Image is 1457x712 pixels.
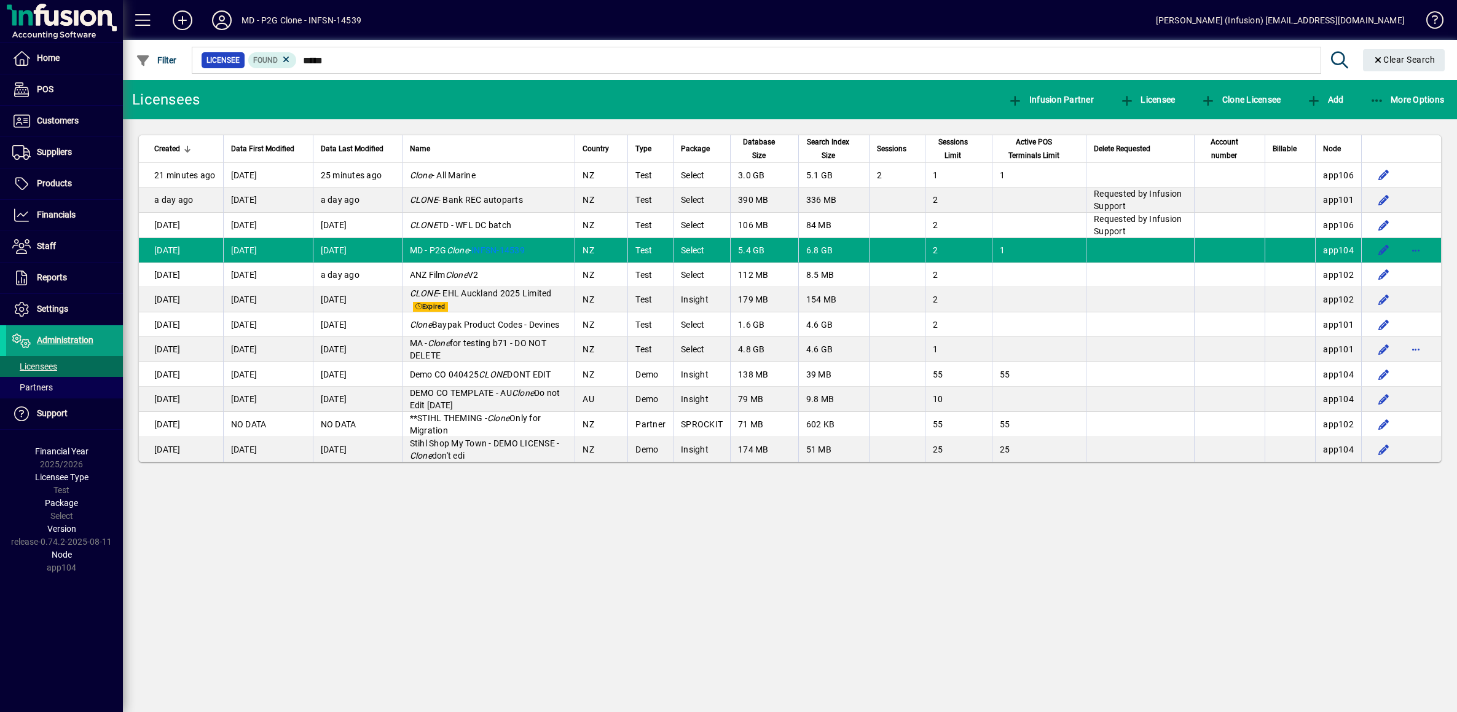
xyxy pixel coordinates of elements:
td: 5.1 GB [798,163,869,188]
td: Test [627,263,673,287]
td: 55 [992,412,1086,437]
span: Add [1306,95,1343,105]
td: 1 [992,163,1086,188]
button: Infusion Partner [1005,89,1097,111]
span: app101.prod.infusionbusinesssoftware.com [1323,344,1354,354]
td: [DATE] [313,337,402,362]
span: app101.prod.infusionbusinesssoftware.com [1323,195,1354,205]
td: [DATE] [139,337,223,362]
a: Reports [6,263,123,293]
td: 106 MB [730,213,798,238]
td: Select [673,337,730,362]
td: [DATE] [313,312,402,337]
span: Billable [1273,142,1297,156]
span: app106.prod.infusionbusinesssoftware.com [1323,220,1354,230]
em: Clone [446,270,468,280]
button: Edit [1374,315,1394,334]
td: 2 [925,287,992,312]
a: Home [6,43,123,74]
td: [DATE] [223,387,313,412]
td: 79 MB [730,387,798,412]
td: 4.8 GB [730,337,798,362]
td: Partner [627,412,673,437]
td: [DATE] [313,287,402,312]
td: 138 MB [730,362,798,387]
div: Sessions [877,142,917,156]
button: More options [1406,339,1426,359]
td: Test [627,312,673,337]
td: 55 [925,412,992,437]
td: Insight [673,437,730,462]
span: Customers [37,116,79,125]
td: Test [627,188,673,213]
td: [DATE] [139,213,223,238]
span: Node [52,550,72,560]
span: Sessions [877,142,906,156]
td: 1.6 GB [730,312,798,337]
button: Filter [133,49,180,71]
td: 390 MB [730,188,798,213]
button: Edit [1374,339,1394,359]
td: NZ [575,437,627,462]
em: Clone [487,413,509,423]
td: Select [673,213,730,238]
em: Clone [447,245,469,255]
div: Sessions Limit [933,135,985,162]
span: app104.prod.infusionbusinesssoftware.com [1323,245,1354,255]
div: Search Index Size [806,135,862,162]
span: app104.prod.infusionbusinesssoftware.com [1323,394,1354,404]
a: Staff [6,231,123,262]
span: Filter [136,55,177,65]
button: Edit [1374,190,1394,210]
td: 25 minutes ago [313,163,402,188]
td: 336 MB [798,188,869,213]
span: Settings [37,304,68,314]
span: Type [635,142,651,156]
button: Edit [1374,265,1394,285]
td: 112 MB [730,263,798,287]
div: Delete Requested [1094,142,1187,156]
td: [DATE] [313,213,402,238]
div: [PERSON_NAME] (Infusion) [EMAIL_ADDRESS][DOMAIN_NAME] [1156,10,1405,30]
td: NZ [575,337,627,362]
td: NO DATA [223,412,313,437]
span: Licensee [206,54,240,66]
button: Clone Licensee [1198,89,1284,111]
span: Package [681,142,710,156]
em: CLONE [410,220,438,230]
td: 2 [869,163,925,188]
span: Administration [37,335,93,345]
td: [DATE] [223,213,313,238]
span: Country [583,142,609,156]
td: 55 [992,362,1086,387]
td: Requested by Infusion Support [1086,188,1194,213]
td: Demo [627,387,673,412]
span: - All Marine [410,170,476,180]
td: SPROCKIT [673,412,730,437]
span: MD - P2G - [410,245,525,255]
em: Clone [428,338,450,348]
td: Test [627,287,673,312]
div: Data First Modified [231,142,305,156]
td: [DATE] [313,387,402,412]
td: 9.8 MB [798,387,869,412]
span: Name [410,142,430,156]
td: [DATE] [313,437,402,462]
span: TD - WFL DC batch [410,220,512,230]
span: Demo CO 040425 DONT EDIT [410,370,551,379]
span: Licensees [12,362,57,371]
td: 174 MB [730,437,798,462]
td: [DATE] [223,312,313,337]
td: [DATE] [223,287,313,312]
span: Found [253,56,278,65]
td: 10 [925,387,992,412]
td: NZ [575,287,627,312]
span: Data Last Modified [321,142,383,156]
td: 2 [925,188,992,213]
a: Financials [6,200,123,231]
a: Partners [6,377,123,398]
button: Add [163,9,202,31]
td: 154 MB [798,287,869,312]
span: Infusion Partner [1008,95,1094,105]
td: [DATE] [139,437,223,462]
